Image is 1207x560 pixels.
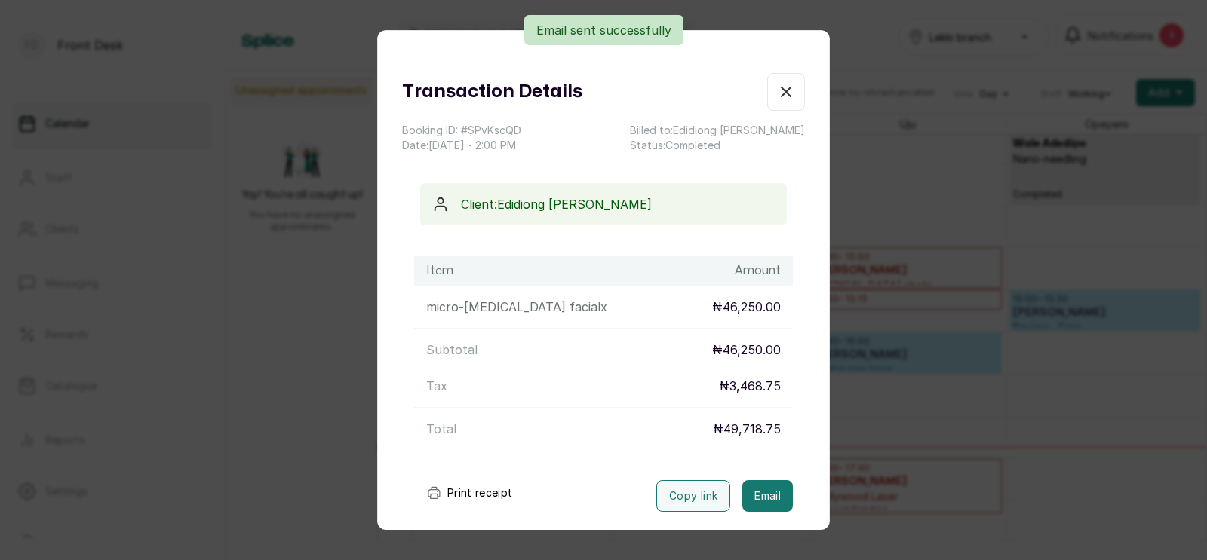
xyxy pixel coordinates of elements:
[719,377,781,395] p: ₦3,468.75
[414,478,525,508] button: Print receipt
[426,262,453,280] h1: Item
[402,123,521,138] p: Booking ID: # SPvKscQD
[426,298,607,316] p: micro-[MEDICAL_DATA] facial x
[402,78,582,106] h1: Transaction Details
[426,420,456,438] p: Total
[630,138,805,153] p: Status: Completed
[426,341,478,359] p: Subtotal
[402,138,521,153] p: Date: [DATE] ・ 2:00 PM
[461,195,775,213] p: Client: Edidiong [PERSON_NAME]
[712,298,781,316] p: ₦46,250.00
[712,341,781,359] p: ₦46,250.00
[742,480,793,512] button: Email
[536,21,671,39] p: Email sent successfully
[656,480,730,512] button: Copy link
[630,123,805,138] p: Billed to: Edidiong [PERSON_NAME]
[735,262,781,280] h1: Amount
[713,420,781,438] p: ₦49,718.75
[426,377,447,395] p: Tax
